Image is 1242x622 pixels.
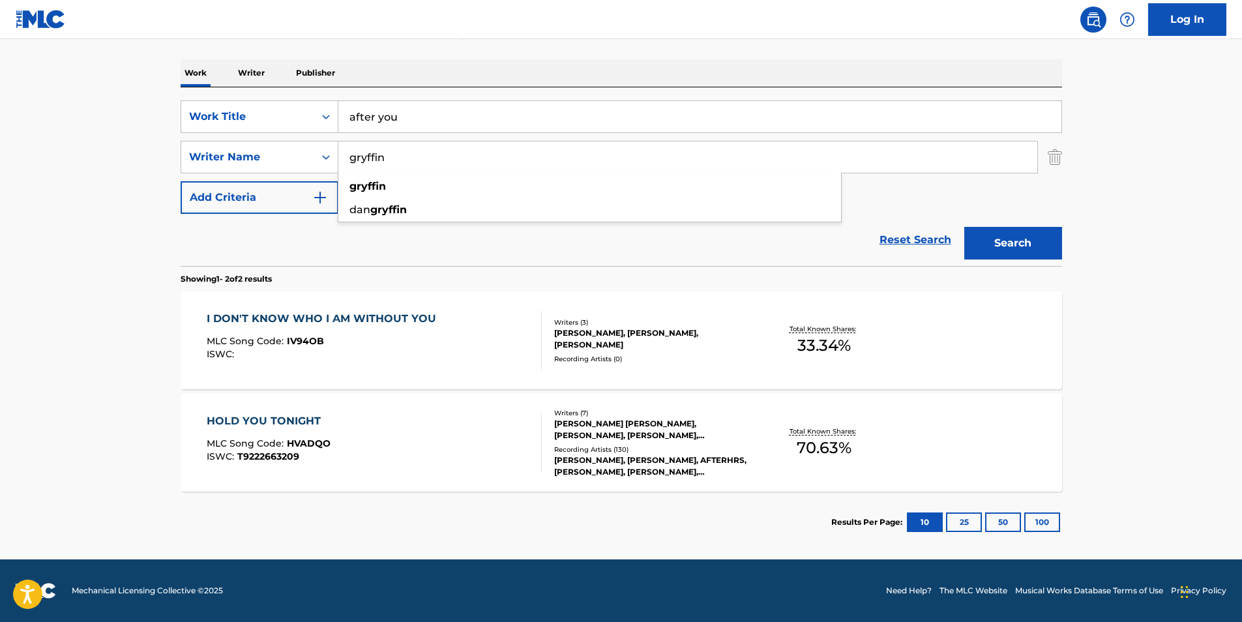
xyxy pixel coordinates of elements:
a: Musical Works Database Terms of Use [1015,585,1163,597]
div: Writer Name [189,149,306,165]
a: Privacy Policy [1171,585,1226,597]
span: IV94OB [287,335,324,347]
button: Add Criteria [181,181,338,214]
span: MLC Song Code : [207,335,287,347]
div: Work Title [189,109,306,125]
strong: gryffin [349,180,386,192]
div: HOLD YOU TONIGHT [207,413,331,429]
div: Writers ( 3 ) [554,318,751,327]
strong: gryffin [370,203,407,216]
img: MLC Logo [16,10,66,29]
a: HOLD YOU TONIGHTMLC Song Code:HVADQOISWC:T9222663209Writers (7)[PERSON_NAME] [PERSON_NAME], [PERS... [181,394,1062,492]
p: Total Known Shares: [790,426,859,436]
div: [PERSON_NAME], [PERSON_NAME], AFTERHRS, [PERSON_NAME], [PERSON_NAME], [PERSON_NAME], [PERSON_NAME... [554,454,751,478]
p: Work [181,59,211,87]
a: Public Search [1080,7,1106,33]
div: Help [1114,7,1140,33]
span: HVADQO [287,437,331,449]
button: 10 [907,512,943,532]
img: search [1086,12,1101,27]
iframe: Chat Widget [1177,559,1242,622]
span: MLC Song Code : [207,437,287,449]
div: Writers ( 7 ) [554,408,751,418]
p: Writer [234,59,269,87]
a: Need Help? [886,585,932,597]
img: 9d2ae6d4665cec9f34b9.svg [312,190,328,205]
button: Search [964,227,1062,259]
span: 70.63 % [797,436,851,460]
button: 50 [985,512,1021,532]
div: [PERSON_NAME] [PERSON_NAME], [PERSON_NAME], [PERSON_NAME], [PERSON_NAME] [PERSON_NAME], [PERSON_N... [554,418,751,441]
form: Search Form [181,100,1062,266]
div: I DON'T KNOW WHO I AM WITHOUT YOU [207,311,443,327]
button: 25 [946,512,982,532]
img: logo [16,583,56,599]
p: Results Per Page: [831,516,906,528]
p: Total Known Shares: [790,324,859,334]
div: [PERSON_NAME], [PERSON_NAME], [PERSON_NAME] [554,327,751,351]
a: Log In [1148,3,1226,36]
div: Drag [1181,572,1189,612]
span: dan [349,203,370,216]
div: Recording Artists ( 0 ) [554,354,751,364]
a: Reset Search [873,226,958,254]
button: 100 [1024,512,1060,532]
span: ISWC : [207,451,237,462]
div: Recording Artists ( 130 ) [554,445,751,454]
a: I DON'T KNOW WHO I AM WITHOUT YOUMLC Song Code:IV94OBISWC:Writers (3)[PERSON_NAME], [PERSON_NAME]... [181,291,1062,389]
span: 33.34 % [797,334,851,357]
p: Publisher [292,59,339,87]
img: Delete Criterion [1048,141,1062,173]
span: T9222663209 [237,451,299,462]
span: ISWC : [207,348,237,360]
p: Showing 1 - 2 of 2 results [181,273,272,285]
span: Mechanical Licensing Collective © 2025 [72,585,223,597]
img: help [1119,12,1135,27]
a: The MLC Website [939,585,1007,597]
